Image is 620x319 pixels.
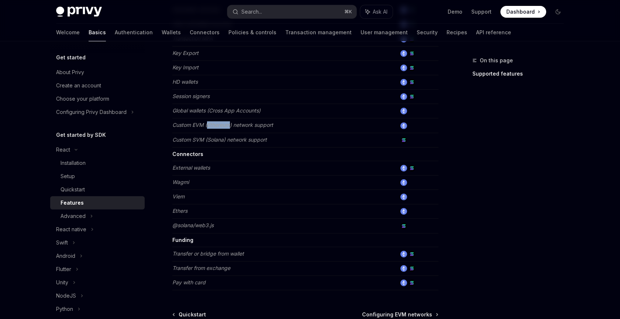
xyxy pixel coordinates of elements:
[172,237,193,243] strong: Funding
[56,238,68,247] div: Swift
[56,94,109,103] div: Choose your platform
[400,79,407,86] img: ethereum.png
[472,68,570,80] a: Supported features
[480,56,513,65] span: On this page
[227,5,356,18] button: Search...⌘K
[56,265,71,274] div: Flutter
[172,151,203,157] strong: Connectors
[373,8,387,15] span: Ask AI
[500,6,546,18] a: Dashboard
[50,183,145,196] a: Quickstart
[172,208,187,214] em: Ethers
[285,24,352,41] a: Transaction management
[409,79,415,86] img: solana.png
[115,24,153,41] a: Authentication
[172,164,210,171] em: External wallets
[344,9,352,15] span: ⌘ K
[162,24,181,41] a: Wallets
[50,156,145,170] a: Installation
[400,179,407,186] img: ethereum.png
[400,208,407,215] img: ethereum.png
[400,50,407,57] img: ethereum.png
[56,53,86,62] h5: Get started
[172,279,206,285] em: Pay with card
[61,172,75,181] div: Setup
[360,5,393,18] button: Ask AI
[56,108,127,117] div: Configuring Privy Dashboard
[409,165,415,171] img: solana.png
[172,250,244,257] em: Transfer or bridge from wallet
[61,198,84,207] div: Features
[400,93,407,100] img: ethereum.png
[172,193,185,200] em: Viem
[172,107,261,114] em: Global wallets (Cross App Accounts)
[471,8,492,15] a: Support
[50,196,145,209] a: Features
[56,291,76,300] div: NodeJS
[56,81,101,90] div: Create an account
[50,92,145,105] a: Choose your platform
[400,280,407,286] img: ethereum.png
[50,79,145,92] a: Create an account
[61,159,86,167] div: Installation
[172,79,198,85] em: HD wallets
[56,225,86,234] div: React native
[476,24,511,41] a: API reference
[172,50,199,56] em: Key Export
[400,165,407,171] img: ethereum.png
[400,137,407,143] img: solana.png
[241,7,262,16] div: Search...
[400,223,407,229] img: solana.png
[50,66,145,79] a: About Privy
[409,65,415,71] img: solana.png
[409,265,415,272] img: solana.png
[409,280,415,286] img: solana.png
[361,24,408,41] a: User management
[362,311,438,318] a: Configuring EVM networks
[61,212,86,221] div: Advanced
[172,122,273,128] em: Custom EVM (Ethereum) network support
[409,251,415,257] img: solana.png
[172,179,189,185] em: Wagmi
[56,131,106,139] h5: Get started by SDK
[409,93,415,100] img: solana.png
[552,6,564,18] button: Toggle dark mode
[409,50,415,57] img: solana.png
[179,311,206,318] span: Quickstart
[448,8,462,15] a: Demo
[172,265,230,271] em: Transfer from exchange
[190,24,220,41] a: Connectors
[400,194,407,200] img: ethereum.png
[400,122,407,129] img: ethereum.png
[228,24,276,41] a: Policies & controls
[400,65,407,71] img: ethereum.png
[50,170,145,183] a: Setup
[362,311,432,318] span: Configuring EVM networks
[400,251,407,257] img: ethereum.png
[172,222,214,228] em: @solana/web3.js
[172,136,267,143] em: Custom SVM (Solana) network support
[56,252,75,260] div: Android
[172,93,210,99] em: Session signers
[447,24,467,41] a: Recipes
[56,68,84,77] div: About Privy
[56,305,73,313] div: Python
[172,64,199,70] em: Key Import
[400,108,407,114] img: ethereum.png
[56,145,70,154] div: React
[173,311,206,318] a: Quickstart
[506,8,535,15] span: Dashboard
[89,24,106,41] a: Basics
[56,278,68,287] div: Unity
[400,265,407,272] img: ethereum.png
[61,185,85,194] div: Quickstart
[56,7,102,17] img: dark logo
[56,24,80,41] a: Welcome
[417,24,438,41] a: Security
